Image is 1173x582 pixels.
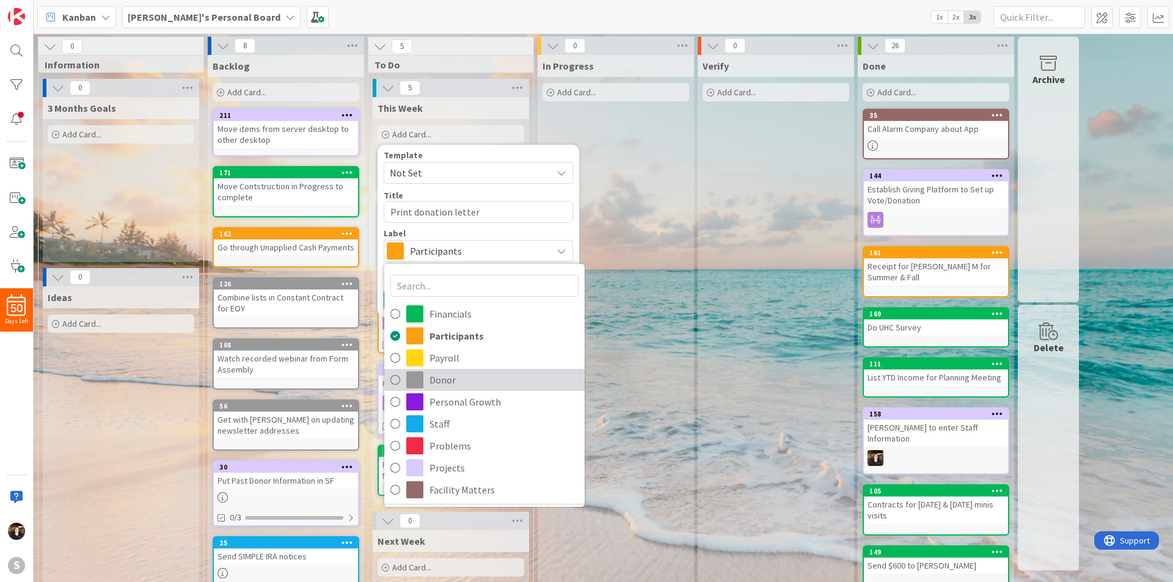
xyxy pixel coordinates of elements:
[219,463,358,471] div: 30
[869,548,1008,556] div: 149
[390,275,579,297] input: Search...
[864,369,1008,385] div: List YTD Income for Planning Meeting
[869,410,1008,418] div: 158
[214,228,358,239] div: 162
[384,201,573,223] textarea: Print donation letter
[864,247,1008,285] div: 161Receipt for [PERSON_NAME] M for Summer & Fall
[948,11,964,23] span: 2x
[235,38,255,53] span: 8
[384,325,585,347] a: Participants
[214,239,358,255] div: Go through Unapplied Cash Payments
[214,278,358,316] div: 126Combine lists in Constant Contract for EOY
[219,280,358,288] div: 126
[410,242,546,260] span: Participants
[384,457,585,479] a: Projects
[869,249,1008,257] div: 161
[62,39,82,54] span: 0
[931,11,948,23] span: 1x
[384,413,585,435] a: Staff
[864,486,1008,523] div: 105Contracts for [DATE] & [DATE] minis visits
[375,59,518,71] span: To Do
[864,308,1008,335] div: 169Do UHC Survey
[213,60,250,72] span: Backlog
[219,402,358,410] div: 56
[993,6,1085,28] input: Quick Filter...
[864,409,1008,420] div: 158
[964,11,981,23] span: 3x
[725,38,745,53] span: 0
[219,341,358,349] div: 108
[227,87,266,98] span: Add Card...
[543,60,594,72] span: In Progress
[26,2,56,16] span: Support
[864,110,1008,137] div: 35Call Alarm Company about App
[864,319,1008,335] div: Do UHC Survey
[8,523,25,540] img: KS
[864,258,1008,285] div: Receipt for [PERSON_NAME] M for Summer & Fall
[214,121,358,148] div: Move items from server desktop to other desktop
[864,558,1008,573] div: Send $600 to [PERSON_NAME]
[864,420,1008,446] div: [PERSON_NAME] to enter Staff Information
[379,365,523,391] div: 112Finish inputting Wranglr info
[379,376,523,391] div: Finish inputting Wranglr info
[214,412,358,438] div: Get with [PERSON_NAME] on updating newsletter addresses
[429,393,579,411] span: Personal Growth
[864,181,1008,208] div: Establish Giving Platform to Set up Vote/Donation
[214,548,358,564] div: Send SIMPLE IRA notices
[384,303,585,325] a: Financials
[429,349,579,367] span: Payroll
[214,473,358,489] div: Put Past Donor Information in SF
[379,446,523,457] div: 103
[864,497,1008,523] div: Contracts for [DATE] & [DATE] minis visits
[214,462,358,473] div: 30
[384,347,585,369] a: Payroll
[864,547,1008,573] div: 149Send $600 to [PERSON_NAME]
[869,310,1008,318] div: 169
[864,170,1008,181] div: 144
[400,514,420,528] span: 0
[384,229,406,238] span: Label
[429,437,579,455] span: Problems
[390,165,543,181] span: Not Set
[48,291,72,304] span: Ideas
[429,415,579,433] span: Staff
[864,409,1008,446] div: 158[PERSON_NAME] to enter Staff Information
[384,151,423,159] span: Template
[70,81,90,95] span: 0
[864,358,1008,385] div: 111List YTD Income for Planning Meeting
[864,170,1008,208] div: 144Establish Giving Platform to Set up Vote/Donation
[384,435,585,457] a: Problems
[214,401,358,412] div: 56
[392,562,431,573] span: Add Card...
[885,38,905,53] span: 26
[214,167,358,205] div: 171Move Contstruction in Progress to complete
[214,289,358,316] div: Combine lists in Constant Contract for EOY
[214,462,358,489] div: 30Put Past Donor Information in SF
[717,87,756,98] span: Add Card...
[429,327,579,345] span: Participants
[392,129,431,140] span: Add Card...
[557,87,596,98] span: Add Card...
[864,308,1008,319] div: 169
[429,371,579,389] span: Donor
[869,111,1008,120] div: 35
[864,121,1008,137] div: Call Alarm Company about App
[214,178,358,205] div: Move Contstruction in Progress to complete
[219,169,358,177] div: 171
[869,172,1008,180] div: 144
[214,537,358,548] div: 25
[384,369,585,391] a: Donor
[429,481,579,499] span: Facility Matters
[8,557,25,574] div: S
[869,487,1008,495] div: 105
[219,539,358,547] div: 25
[62,129,101,140] span: Add Card...
[214,278,358,289] div: 126
[864,486,1008,497] div: 105
[429,305,579,323] span: Financials
[219,230,358,238] div: 162
[379,446,523,484] div: 103Follow up with ETF regarding Finance Meeting
[214,110,358,148] div: 211Move items from server desktop to other desktop
[864,110,1008,121] div: 35
[379,365,523,376] div: 112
